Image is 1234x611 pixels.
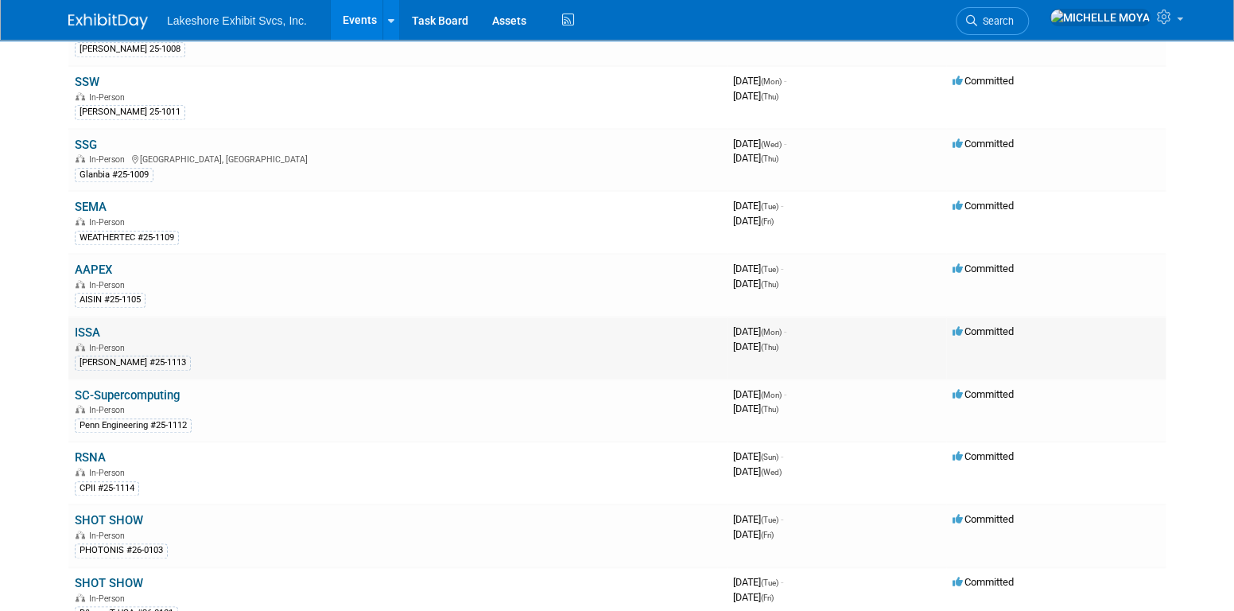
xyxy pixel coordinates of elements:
img: In-Person Event [76,154,85,162]
img: In-Person Event [76,531,85,539]
span: [DATE] [733,215,774,227]
span: [DATE] [733,152,778,164]
img: In-Person Event [76,343,85,351]
span: (Fri) [761,531,774,539]
span: (Thu) [761,154,778,163]
div: WEATHERTEC #25-1109 [75,231,179,245]
span: [DATE] [733,591,774,603]
span: Committed [953,576,1014,588]
span: (Mon) [761,328,782,337]
span: [DATE] [733,90,778,102]
a: SSW [75,75,99,89]
span: Search [977,15,1014,27]
span: In-Person [89,280,130,290]
span: Committed [953,75,1014,87]
span: (Fri) [761,593,774,602]
a: SSG [75,138,97,152]
span: [DATE] [733,403,778,414]
span: In-Person [89,405,130,415]
span: (Wed) [761,140,782,149]
a: ISSA [75,325,100,340]
span: (Wed) [761,468,782,477]
div: [PERSON_NAME] #25-1113 [75,356,191,370]
span: (Sun) [761,453,778,461]
span: (Tue) [761,516,778,524]
span: In-Person [89,343,130,353]
a: SEMA [75,200,107,214]
span: (Tue) [761,202,778,211]
div: Glanbia #25-1009 [75,168,153,182]
span: In-Person [89,154,130,165]
span: [DATE] [733,263,783,274]
div: CPII #25-1114 [75,481,139,496]
img: ExhibitDay [68,14,148,29]
a: SHOT SHOW [75,576,143,590]
img: MICHELLE MOYA [1050,9,1151,26]
img: In-Person Event [76,92,85,100]
span: In-Person [89,468,130,478]
span: (Thu) [761,405,778,414]
span: [DATE] [733,513,783,525]
span: - [784,325,786,337]
a: AAPEX [75,263,112,277]
a: RSNA [75,450,106,465]
span: [DATE] [733,341,778,352]
span: Committed [953,325,1014,337]
span: (Mon) [761,391,782,399]
span: [DATE] [733,388,786,400]
span: - [784,75,786,87]
span: Committed [953,513,1014,525]
span: - [781,576,783,588]
span: In-Person [89,217,130,228]
div: Penn Engineering #25-1112 [75,418,192,433]
span: - [781,513,783,525]
span: [DATE] [733,200,783,212]
span: [DATE] [733,528,774,540]
img: In-Person Event [76,280,85,288]
a: SHOT SHOW [75,513,143,527]
span: - [781,263,783,274]
div: AISIN #25-1105 [75,293,146,307]
span: - [784,138,786,150]
img: In-Person Event [76,593,85,601]
a: SC-Supercomputing [75,388,180,403]
span: (Tue) [761,265,778,274]
div: [GEOGRAPHIC_DATA], [GEOGRAPHIC_DATA] [75,152,720,165]
span: (Mon) [761,77,782,86]
span: Committed [953,200,1014,212]
span: Committed [953,138,1014,150]
span: [DATE] [733,325,786,337]
span: [DATE] [733,138,786,150]
span: Committed [953,388,1014,400]
img: In-Person Event [76,217,85,225]
span: [DATE] [733,278,778,290]
span: In-Person [89,531,130,541]
span: (Thu) [761,343,778,352]
div: [PERSON_NAME] 25-1008 [75,42,185,56]
span: Committed [953,450,1014,462]
span: In-Person [89,92,130,103]
span: (Thu) [761,280,778,289]
a: Search [956,7,1029,35]
span: (Fri) [761,217,774,226]
span: [DATE] [733,75,786,87]
span: (Tue) [761,578,778,587]
span: - [781,450,783,462]
span: - [784,388,786,400]
div: [PERSON_NAME] 25-1011 [75,105,185,119]
img: In-Person Event [76,468,85,476]
span: In-Person [89,593,130,604]
span: - [781,200,783,212]
span: [DATE] [733,465,782,477]
div: PHOTONIS #26-0103 [75,543,168,558]
span: (Thu) [761,92,778,101]
span: Committed [953,263,1014,274]
img: In-Person Event [76,405,85,413]
span: [DATE] [733,450,783,462]
span: [DATE] [733,576,783,588]
span: Lakeshore Exhibit Svcs, Inc. [167,14,307,27]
